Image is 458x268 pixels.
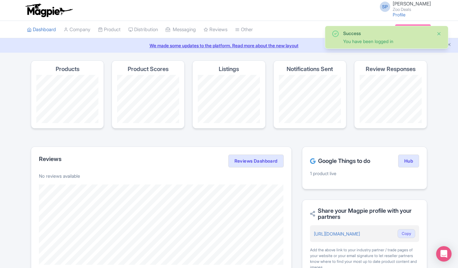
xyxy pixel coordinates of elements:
[4,42,454,49] a: We made some updates to the platform. Read more about the new layout
[310,170,419,177] p: 1 product live
[310,158,370,164] h2: Google Things to do
[39,173,284,179] p: No reviews available
[393,7,431,12] small: Zoo Deals
[314,231,360,237] a: [URL][DOMAIN_NAME]
[27,21,56,39] a: Dashboard
[343,30,431,37] div: Success
[204,21,227,39] a: Reviews
[128,21,158,39] a: Distribution
[64,21,90,39] a: Company
[343,38,431,45] div: You have been logged in
[310,208,419,220] h2: Share your Magpie profile with your partners
[398,155,419,167] a: Hub
[395,24,431,34] a: Subscription
[219,66,239,72] h4: Listings
[380,2,390,12] span: SP
[24,3,74,17] img: logo-ab69f6fb50320c5b225c76a69d11143b.png
[393,12,406,17] a: Profile
[128,66,169,72] h4: Product Scores
[56,66,79,72] h4: Products
[98,21,121,39] a: Product
[436,30,442,38] button: Close
[228,155,284,167] a: Reviews Dashboard
[39,156,61,162] h2: Reviews
[287,66,333,72] h4: Notifications Sent
[166,21,196,39] a: Messaging
[376,1,431,12] a: SP [PERSON_NAME] Zoo Deals
[393,1,431,7] span: [PERSON_NAME]
[447,41,452,49] button: Close announcement
[436,246,452,262] div: Open Intercom Messenger
[366,66,416,72] h4: Review Responses
[398,229,415,238] button: Copy
[235,21,253,39] a: Other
